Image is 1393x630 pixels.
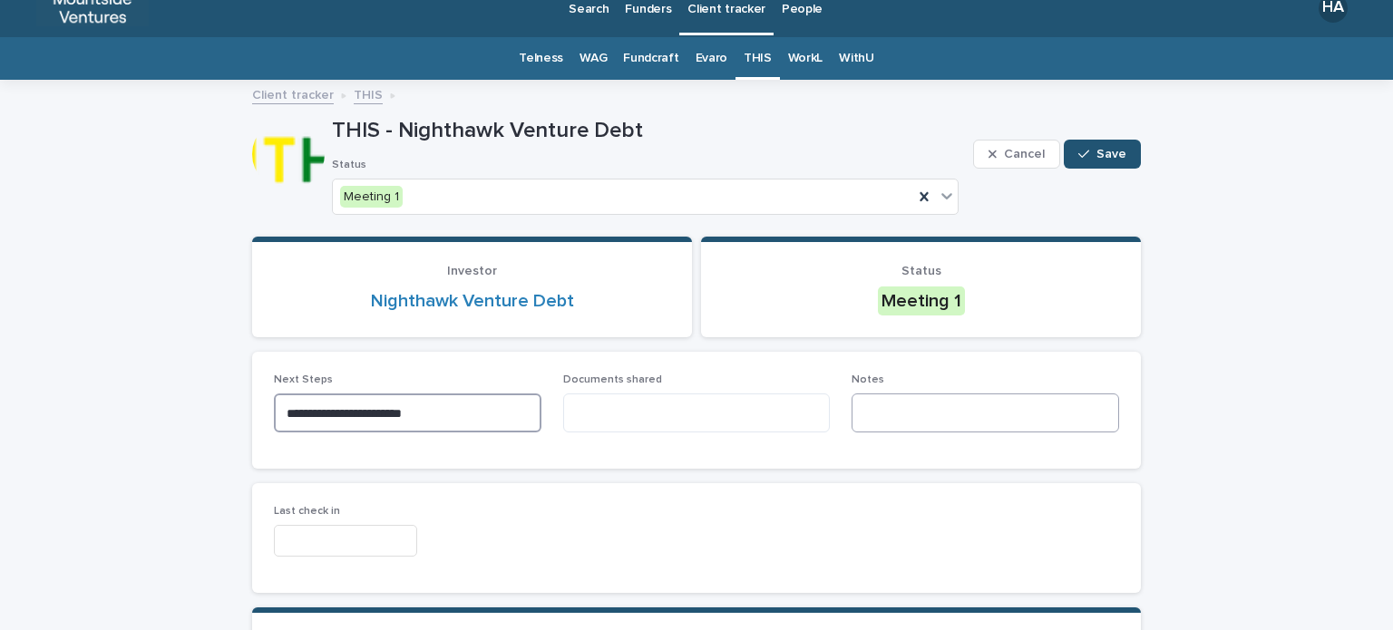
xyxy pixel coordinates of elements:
span: Last check in [274,506,340,517]
a: Fundcraft [623,37,678,80]
a: Nighthawk Venture Debt [371,290,574,312]
a: Client tracker [252,83,334,104]
span: Documents shared [563,374,662,385]
span: Status [901,265,941,277]
a: Evaro [696,37,727,80]
button: Cancel [973,140,1060,169]
a: WithU [839,37,873,80]
span: Next Steps [274,374,333,385]
div: Meeting 1 [340,186,403,208]
div: Meeting 1 [878,286,965,315]
a: THIS [354,83,383,104]
span: Save [1096,148,1126,160]
span: Status [332,160,366,170]
a: Telness [519,37,563,80]
a: WorkL [788,37,823,80]
button: Save [1064,140,1141,169]
a: THIS [744,37,772,80]
span: Investor [447,265,497,277]
p: THIS - Nighthawk Venture Debt [332,118,966,144]
span: Cancel [1004,148,1045,160]
a: WAG [580,37,607,80]
span: Notes [852,374,884,385]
